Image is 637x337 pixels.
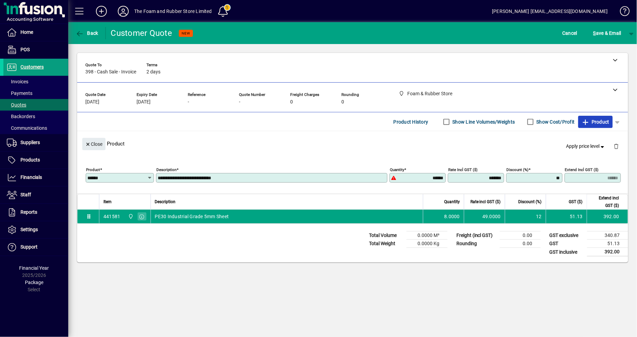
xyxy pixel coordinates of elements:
[608,143,625,149] app-page-header-button: Delete
[82,138,105,150] button: Close
[77,131,628,156] div: Product
[470,198,501,206] span: Rate incl GST ($)
[20,157,40,163] span: Products
[156,167,176,172] mat-label: Description
[578,116,613,128] button: Product
[451,118,515,125] label: Show Line Volumes/Weights
[505,210,546,223] td: 12
[155,213,229,220] span: PE30 Industrial Grade 5mm Sheet
[112,5,134,17] button: Profile
[20,64,44,70] span: Customers
[587,240,628,248] td: 51.13
[137,99,151,105] span: [DATE]
[146,69,160,75] span: 2 days
[569,198,583,206] span: GST ($)
[86,167,100,172] mat-label: Product
[134,6,212,17] div: The Foam and Rubber Store Limited
[3,134,68,151] a: Suppliers
[20,244,38,250] span: Support
[546,240,587,248] td: GST
[3,24,68,41] a: Home
[85,99,99,105] span: [DATE]
[546,210,587,223] td: 51.13
[500,240,541,248] td: 0.00
[68,27,106,39] app-page-header-button: Back
[25,280,43,285] span: Package
[500,231,541,240] td: 0.00
[19,265,49,271] span: Financial Year
[3,87,68,99] a: Payments
[20,47,30,52] span: POS
[3,152,68,169] a: Products
[448,167,478,172] mat-label: Rate incl GST ($)
[90,5,112,17] button: Add
[3,111,68,122] a: Backorders
[290,99,293,105] span: 0
[103,213,121,220] div: 441581
[85,69,136,75] span: 398 - Cash Sale - Invoice
[3,41,68,58] a: POS
[3,239,68,256] a: Support
[563,28,578,39] span: Cancel
[341,99,344,105] span: 0
[535,118,575,125] label: Show Cost/Profit
[546,248,587,256] td: GST inclusive
[20,192,31,197] span: Staff
[453,240,500,248] td: Rounding
[3,76,68,87] a: Invoices
[3,122,68,134] a: Communications
[593,30,596,36] span: S
[3,169,68,186] a: Financials
[564,140,609,153] button: Apply price level
[7,90,32,96] span: Payments
[507,167,529,172] mat-label: Discount (%)
[587,248,628,256] td: 392.00
[391,116,431,128] button: Product History
[565,167,599,172] mat-label: Extend incl GST ($)
[590,27,625,39] button: Save & Email
[81,141,107,147] app-page-header-button: Close
[188,99,189,105] span: -
[75,30,98,36] span: Back
[444,213,460,220] span: 8.0000
[492,6,608,17] div: [PERSON_NAME] [EMAIL_ADDRESS][DOMAIN_NAME]
[7,125,47,131] span: Communications
[394,116,428,127] span: Product History
[7,102,26,108] span: Quotes
[366,231,407,240] td: Total Volume
[615,1,628,24] a: Knowledge Base
[582,116,609,127] span: Product
[3,204,68,221] a: Reports
[468,213,501,220] div: 49.0000
[3,99,68,111] a: Quotes
[20,140,40,145] span: Suppliers
[561,27,579,39] button: Cancel
[103,198,112,206] span: Item
[74,27,100,39] button: Back
[453,231,500,240] td: Freight (incl GST)
[519,198,542,206] span: Discount (%)
[155,198,176,206] span: Description
[7,114,35,119] span: Backorders
[3,186,68,203] a: Staff
[407,240,448,248] td: 0.0000 Kg
[20,209,37,215] span: Reports
[20,174,42,180] span: Financials
[20,227,38,232] span: Settings
[390,167,404,172] mat-label: Quantity
[182,31,190,36] span: NEW
[444,198,460,206] span: Quantity
[608,138,625,154] button: Delete
[366,240,407,248] td: Total Weight
[566,143,606,150] span: Apply price level
[593,28,621,39] span: ave & Email
[587,231,628,240] td: 340.87
[7,79,28,84] span: Invoices
[587,210,628,223] td: 392.00
[85,139,103,150] span: Close
[3,221,68,238] a: Settings
[546,231,587,240] td: GST exclusive
[20,29,33,35] span: Home
[591,194,619,209] span: Extend incl GST ($)
[239,99,240,105] span: -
